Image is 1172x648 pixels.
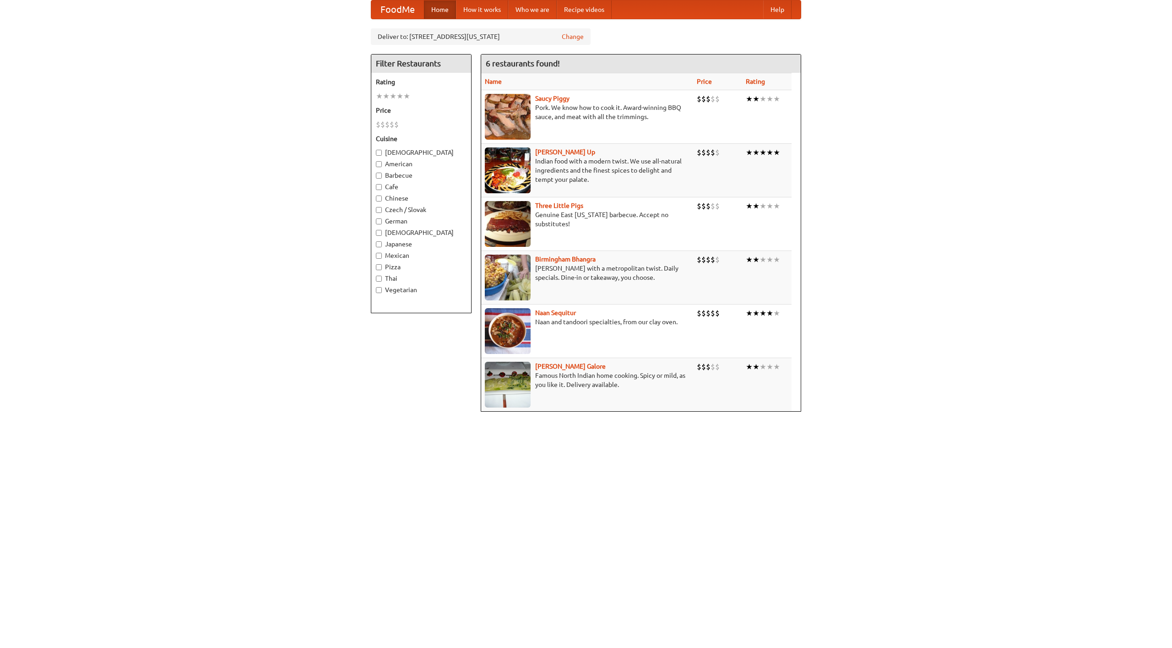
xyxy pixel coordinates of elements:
[773,147,780,158] li: ★
[376,262,467,272] label: Pizza
[701,308,706,318] li: $
[485,157,689,184] p: Indian food with a modern twist. We use all-natural ingredients and the finest spices to delight ...
[371,54,471,73] h4: Filter Restaurants
[746,201,753,211] li: ★
[376,240,467,249] label: Japanese
[376,77,467,87] h5: Rating
[376,228,467,237] label: [DEMOGRAPHIC_DATA]
[711,308,715,318] li: $
[390,91,396,101] li: ★
[697,255,701,265] li: $
[535,95,570,102] b: Saucy Piggy
[376,159,467,169] label: American
[711,362,715,372] li: $
[701,362,706,372] li: $
[456,0,508,19] a: How it works
[535,202,583,209] a: Three Little Pigs
[711,255,715,265] li: $
[773,308,780,318] li: ★
[760,94,766,104] li: ★
[697,201,701,211] li: $
[485,264,689,282] p: [PERSON_NAME] with a metropolitan twist. Daily specials. Dine-in or takeaway, you choose.
[753,201,760,211] li: ★
[376,106,467,115] h5: Price
[711,94,715,104] li: $
[760,201,766,211] li: ★
[376,91,383,101] li: ★
[376,196,382,201] input: Chinese
[706,201,711,211] li: $
[390,120,394,130] li: $
[486,59,560,68] ng-pluralize: 6 restaurants found!
[385,120,390,130] li: $
[376,287,382,293] input: Vegetarian
[403,91,410,101] li: ★
[766,201,773,211] li: ★
[535,309,576,316] b: Naan Sequitur
[485,317,689,327] p: Naan and tandoori specialties, from our clay oven.
[706,255,711,265] li: $
[376,264,382,270] input: Pizza
[485,371,689,389] p: Famous North Indian home cooking. Spicy or mild, as you like it. Delivery available.
[766,147,773,158] li: ★
[371,28,591,45] div: Deliver to: [STREET_ADDRESS][US_STATE]
[697,94,701,104] li: $
[711,147,715,158] li: $
[715,94,720,104] li: $
[376,173,382,179] input: Barbecue
[376,150,382,156] input: [DEMOGRAPHIC_DATA]
[485,308,531,354] img: naansequitur.jpg
[706,94,711,104] li: $
[760,255,766,265] li: ★
[746,362,753,372] li: ★
[697,308,701,318] li: $
[715,308,720,318] li: $
[773,201,780,211] li: ★
[376,230,382,236] input: [DEMOGRAPHIC_DATA]
[485,201,531,247] img: littlepigs.jpg
[376,285,467,294] label: Vegetarian
[715,255,720,265] li: $
[376,205,467,214] label: Czech / Slovak
[562,32,584,41] a: Change
[753,308,760,318] li: ★
[760,362,766,372] li: ★
[376,274,467,283] label: Thai
[753,255,760,265] li: ★
[711,201,715,211] li: $
[773,362,780,372] li: ★
[766,94,773,104] li: ★
[376,217,467,226] label: German
[753,147,760,158] li: ★
[746,308,753,318] li: ★
[485,78,502,85] a: Name
[535,363,606,370] b: [PERSON_NAME] Galore
[376,276,382,282] input: Thai
[380,120,385,130] li: $
[376,251,467,260] label: Mexican
[760,308,766,318] li: ★
[485,210,689,229] p: Genuine East [US_STATE] barbecue. Accept no substitutes!
[697,78,712,85] a: Price
[508,0,557,19] a: Who we are
[701,201,706,211] li: $
[485,103,689,121] p: Pork. We know how to cook it. Award-winning BBQ sauce, and meat with all the trimmings.
[746,78,765,85] a: Rating
[376,161,382,167] input: American
[485,94,531,140] img: saucy.jpg
[746,94,753,104] li: ★
[715,362,720,372] li: $
[424,0,456,19] a: Home
[701,255,706,265] li: $
[371,0,424,19] a: FoodMe
[701,94,706,104] li: $
[701,147,706,158] li: $
[376,207,382,213] input: Czech / Slovak
[376,171,467,180] label: Barbecue
[766,362,773,372] li: ★
[773,255,780,265] li: ★
[376,184,382,190] input: Cafe
[376,241,382,247] input: Japanese
[763,0,792,19] a: Help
